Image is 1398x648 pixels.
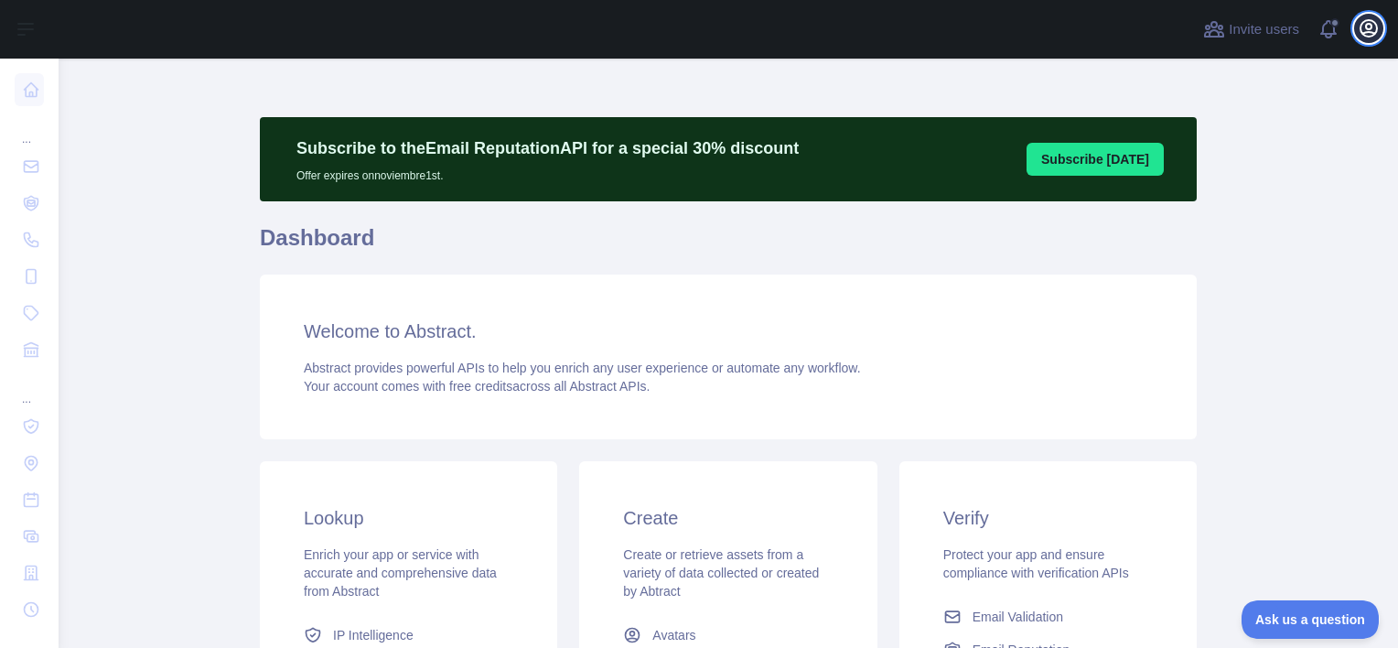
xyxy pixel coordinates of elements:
[304,319,1153,344] h3: Welcome to Abstract.
[15,370,44,406] div: ...
[1242,600,1380,639] iframe: Toggle Customer Support
[333,626,414,644] span: IP Intelligence
[304,547,497,599] span: Enrich your app or service with accurate and comprehensive data from Abstract
[304,361,861,375] span: Abstract provides powerful APIs to help you enrich any user experience or automate any workflow.
[15,110,44,146] div: ...
[1229,19,1299,40] span: Invite users
[296,135,799,161] p: Subscribe to the Email Reputation API for a special 30 % discount
[296,161,799,183] p: Offer expires on noviembre 1st.
[1027,143,1164,176] button: Subscribe [DATE]
[943,505,1153,531] h3: Verify
[304,379,650,394] span: Your account comes with across all Abstract APIs.
[943,547,1129,580] span: Protect your app and ensure compliance with verification APIs
[652,626,695,644] span: Avatars
[1199,15,1303,44] button: Invite users
[449,379,512,394] span: free credits
[623,505,833,531] h3: Create
[623,547,819,599] span: Create or retrieve assets from a variety of data collected or created by Abtract
[936,600,1160,633] a: Email Validation
[304,505,513,531] h3: Lookup
[260,223,1197,267] h1: Dashboard
[973,608,1063,626] span: Email Validation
